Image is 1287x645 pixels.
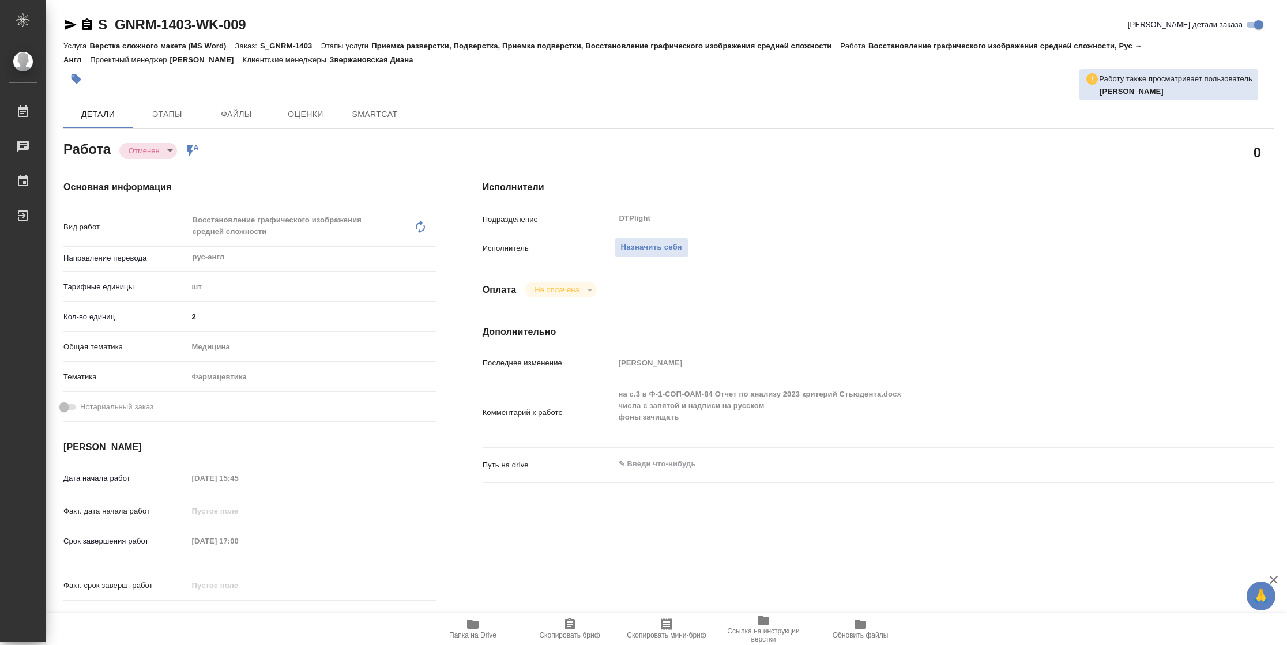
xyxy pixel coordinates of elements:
textarea: на с.3 в Ф-1-СОП-ОАМ-84 Отчет по анализу 2023 критерий Стьюдента.docx числа с запятой и надписи н... [615,384,1209,439]
span: Скопировать мини-бриф [627,631,706,639]
input: Пустое поле [188,503,289,519]
p: Направление перевода [63,252,188,264]
button: Добавить тэг [63,66,89,92]
span: [PERSON_NAME] детали заказа [1128,19,1243,31]
p: Петрова Валерия [1100,86,1252,97]
span: Папка на Drive [449,631,496,639]
span: Оценки [278,107,333,122]
button: Скопировать ссылку для ЯМессенджера [63,18,77,32]
span: Ссылка на инструкции верстки [722,627,805,643]
div: Отменен [119,143,177,159]
p: Кол-во единиц [63,311,188,323]
p: Дата начала работ [63,473,188,484]
p: Этапы услуги [321,42,371,50]
div: Фармацевтика [188,367,436,387]
p: Вид работ [63,221,188,233]
p: S_GNRM-1403 [260,42,321,50]
span: Нотариальный заказ [80,401,153,413]
input: Пустое поле [615,354,1209,371]
div: шт [188,277,436,297]
button: Отменен [125,146,163,156]
span: Этапы [140,107,195,122]
p: Приемка разверстки, Подверстка, Приемка подверстки, Восстановление графического изображения средн... [371,42,840,50]
p: Тематика [63,371,188,383]
button: Скопировать бриф [521,613,618,645]
p: Путь на drive [483,459,615,471]
p: [PERSON_NAME] [170,55,243,64]
p: Верстка сложного макета (MS Word) [89,42,235,50]
a: S_GNRM-1403-WK-009 [98,17,246,32]
p: Звержановская Диана [329,55,422,64]
input: ✎ Введи что-нибудь [188,308,436,325]
span: SmartCat [347,107,402,122]
span: Скопировать бриф [539,631,600,639]
p: Тарифные единицы [63,281,188,293]
span: Детали [70,107,126,122]
button: Папка на Drive [424,613,521,645]
b: [PERSON_NAME] [1100,87,1164,96]
p: Последнее изменение [483,357,615,369]
input: Пустое поле [188,470,289,486]
button: Скопировать ссылку [80,18,94,32]
h4: Оплата [483,283,517,297]
p: Комментарий к работе [483,407,615,418]
button: Назначить себя [615,237,688,258]
span: 🙏 [1251,584,1271,608]
div: Отменен [525,282,596,297]
h4: [PERSON_NAME] [63,440,436,454]
p: Клиентские менеджеры [243,55,330,64]
input: Пустое поле [188,533,289,549]
div: Медицина [188,337,436,357]
span: Обновить файлы [833,631,889,639]
p: Срок завершения работ [63,535,188,547]
button: Ссылка на инструкции верстки [715,613,812,645]
input: ✎ Введи что-нибудь [188,607,289,624]
h4: Дополнительно [483,325,1274,339]
p: Исполнитель [483,243,615,254]
button: 🙏 [1247,582,1275,610]
p: Общая тематика [63,341,188,353]
h2: 0 [1254,142,1261,162]
span: Файлы [209,107,264,122]
h4: Основная информация [63,180,436,194]
p: Факт. срок заверш. работ [63,580,188,591]
h2: Работа [63,138,111,159]
p: Работа [840,42,868,50]
p: Заказ: [235,42,260,50]
p: Работу также просматривает пользователь [1099,73,1252,85]
button: Обновить файлы [812,613,909,645]
span: Назначить себя [621,241,682,254]
p: Проектный менеджер [90,55,170,64]
button: Не оплачена [531,285,582,295]
h4: Исполнители [483,180,1274,194]
input: Пустое поле [188,577,289,594]
button: Скопировать мини-бриф [618,613,715,645]
p: Подразделение [483,214,615,225]
p: Услуга [63,42,89,50]
p: Факт. дата начала работ [63,506,188,517]
p: Срок завершения услуги [63,610,188,621]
